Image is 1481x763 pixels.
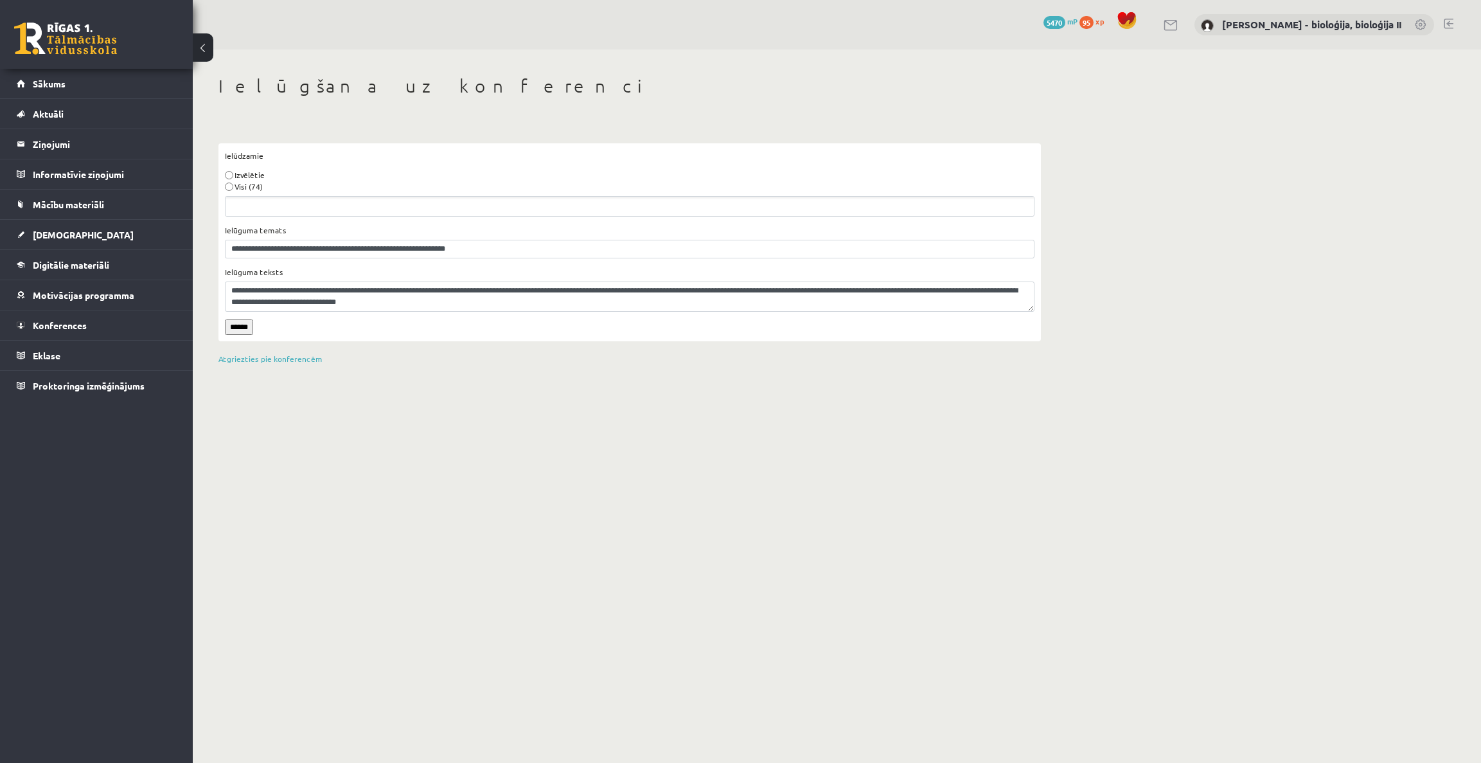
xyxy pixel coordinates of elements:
a: Aktuāli [17,99,177,129]
a: Mācību materiāli [17,190,177,219]
span: 5470 [1043,16,1065,29]
label: Izvēlētie [235,169,265,181]
a: [PERSON_NAME] - bioloģija, bioloģija II [1222,18,1401,31]
span: Eklase [33,350,60,361]
span: Mācību materiāli [33,199,104,210]
span: Sākums [33,78,66,89]
a: Informatīvie ziņojumi [17,159,177,189]
span: Motivācijas programma [33,289,134,301]
span: 95 [1079,16,1094,29]
a: Digitālie materiāli [17,250,177,280]
span: xp [1095,16,1104,26]
a: 5470 mP [1043,16,1077,26]
label: Ielūdzamie [225,150,263,161]
span: Digitālie materiāli [33,259,109,271]
legend: Informatīvie ziņojumi [33,159,177,189]
a: Eklase [17,341,177,370]
span: Proktoringa izmēģinājums [33,380,145,391]
span: mP [1067,16,1077,26]
label: Ielūguma teksts [225,266,283,278]
img: Elza Saulīte - bioloģija, bioloģija II [1201,19,1214,32]
a: Atgriezties pie konferencēm [218,354,323,364]
a: Proktoringa izmēģinājums [17,371,177,400]
a: 95 xp [1079,16,1110,26]
a: Ziņojumi [17,129,177,159]
a: Motivācijas programma [17,280,177,310]
a: Konferences [17,310,177,340]
a: Sākums [17,69,177,98]
a: [DEMOGRAPHIC_DATA] [17,220,177,249]
label: Ielūguma temats [225,224,287,236]
span: Konferences [33,319,87,331]
label: Visi (74) [235,181,263,192]
span: [DEMOGRAPHIC_DATA] [33,229,134,240]
a: Rīgas 1. Tālmācības vidusskola [14,22,117,55]
h1: Ielūgšana uz konferenci [218,75,1041,97]
span: Aktuāli [33,108,64,120]
legend: Ziņojumi [33,129,177,159]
